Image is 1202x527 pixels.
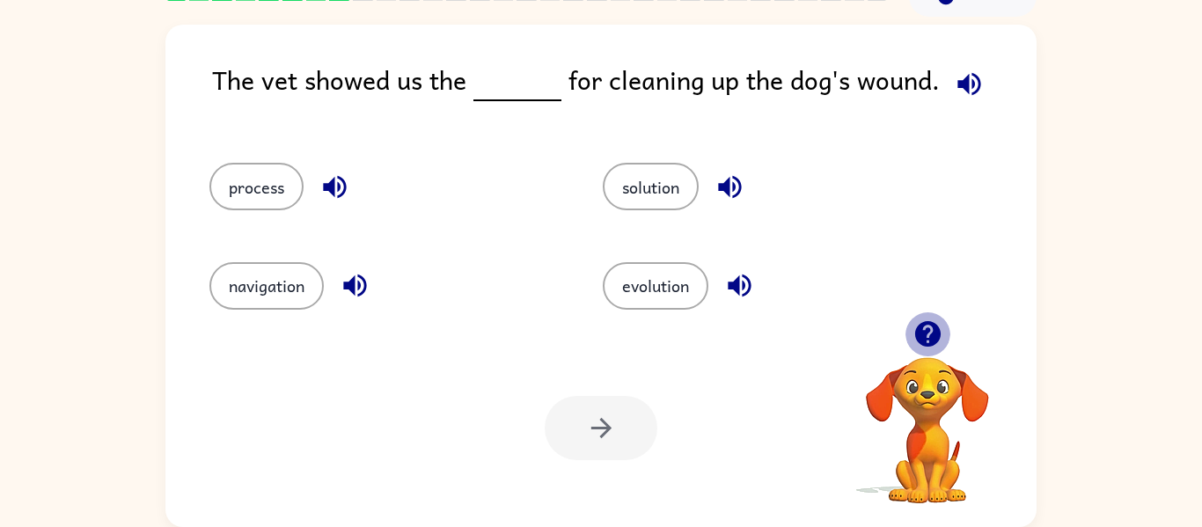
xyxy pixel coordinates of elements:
button: process [209,163,304,210]
button: solution [603,163,699,210]
div: The vet showed us the for cleaning up the dog's wound. [212,60,1037,128]
video: Your browser must support playing .mp4 files to use Literably. Please try using another browser. [839,330,1015,506]
button: navigation [209,262,324,310]
button: evolution [603,262,708,310]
